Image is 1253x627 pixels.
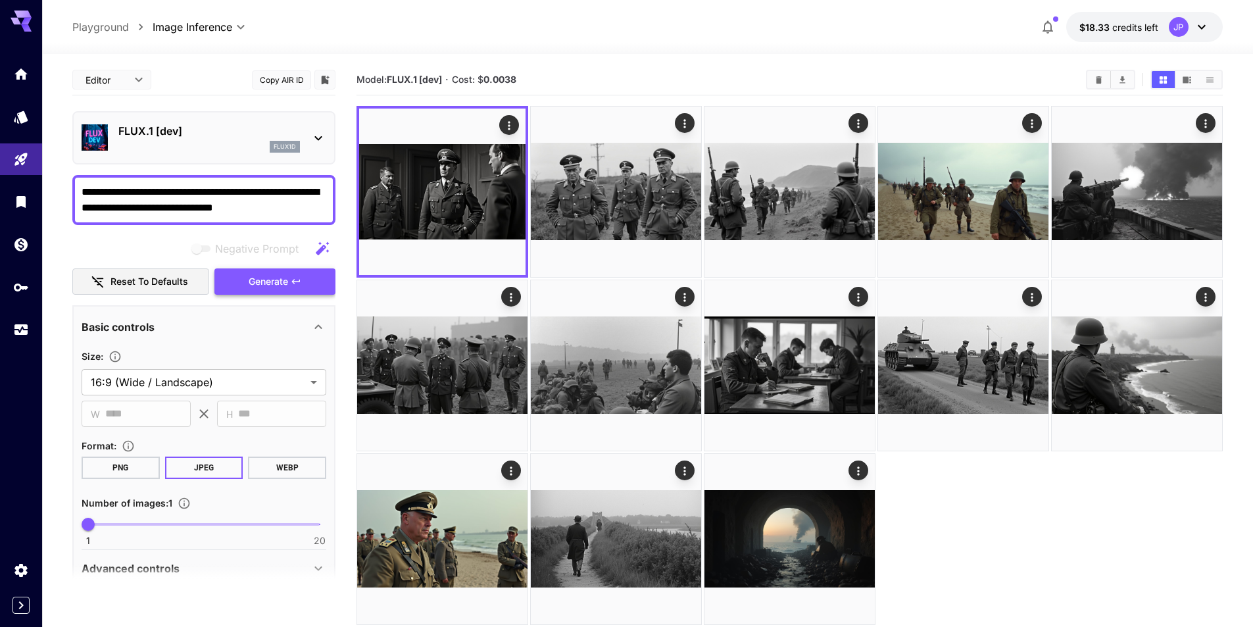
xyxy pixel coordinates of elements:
[165,457,243,479] button: JPEG
[91,374,305,390] span: 16:9 (Wide / Landscape)
[82,118,326,158] div: FLUX.1 [dev]flux1d
[274,142,296,151] p: flux1d
[116,439,140,453] button: Choose the file format for the output image.
[12,597,30,614] button: Expand sidebar
[72,19,153,35] nav: breadcrumb
[82,457,160,479] button: PNG
[531,454,701,624] img: Z
[103,350,127,363] button: Adjust the dimensions of the generated image by specifying its width and height in pixels, or sel...
[248,457,326,479] button: WEBP
[314,534,326,547] span: 20
[72,268,209,295] button: Reset to defaults
[848,287,868,307] div: Actions
[215,241,299,257] span: Negative Prompt
[356,74,442,85] span: Model:
[1111,71,1134,88] button: Download All
[72,19,129,35] a: Playground
[86,73,126,87] span: Editor
[214,268,335,295] button: Generate
[1086,70,1135,89] div: Clear AllDownload All
[357,454,528,624] img: Z
[704,107,875,277] img: Z
[13,562,29,578] div: Settings
[82,561,180,576] p: Advanced controls
[1196,287,1216,307] div: Actions
[13,66,29,82] div: Home
[445,72,449,88] p: ·
[1150,70,1223,89] div: Show media in grid viewShow media in video viewShow media in list view
[249,274,288,290] span: Generate
[82,311,326,343] div: Basic controls
[878,107,1048,277] img: Z
[1087,71,1110,88] button: Clear All
[483,74,516,85] b: 0.0038
[675,287,695,307] div: Actions
[1169,17,1189,37] div: JP
[1052,107,1222,277] img: Z
[531,280,701,451] img: 9k=
[1175,71,1198,88] button: Show media in video view
[319,72,331,88] button: Add to library
[172,497,196,510] button: Specify how many images to generate in a single request. Each image generation will be charged se...
[82,553,326,584] div: Advanced controls
[13,322,29,338] div: Usage
[704,454,875,624] img: Z
[118,123,300,139] p: FLUX.1 [dev]
[878,280,1048,451] img: 9k=
[1066,12,1223,42] button: $18.32952JP
[1022,287,1042,307] div: Actions
[499,115,519,135] div: Actions
[675,113,695,133] div: Actions
[531,107,701,277] img: Z
[1196,113,1216,133] div: Actions
[13,279,29,295] div: API Keys
[1152,71,1175,88] button: Show media in grid view
[13,151,29,168] div: Playground
[1052,280,1222,451] img: Z
[675,461,695,480] div: Actions
[452,74,516,85] span: Cost: $
[13,236,29,253] div: Wallet
[13,193,29,210] div: Library
[91,407,100,422] span: W
[848,113,868,133] div: Actions
[357,280,528,451] img: 9k=
[359,109,526,275] img: 9k=
[848,461,868,480] div: Actions
[82,440,116,451] span: Format :
[226,407,233,422] span: H
[704,280,875,451] img: 2Q==
[13,109,29,125] div: Models
[252,70,311,89] button: Copy AIR ID
[501,461,521,480] div: Actions
[1198,71,1221,88] button: Show media in list view
[86,534,90,547] span: 1
[501,287,521,307] div: Actions
[1112,22,1158,33] span: credits left
[153,19,232,35] span: Image Inference
[82,319,155,335] p: Basic controls
[387,74,442,85] b: FLUX.1 [dev]
[1079,20,1158,34] div: $18.32952
[1022,113,1042,133] div: Actions
[189,240,309,257] span: Negative prompts are not compatible with the selected model.
[82,351,103,362] span: Size :
[1079,22,1112,33] span: $18.33
[82,497,172,509] span: Number of images : 1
